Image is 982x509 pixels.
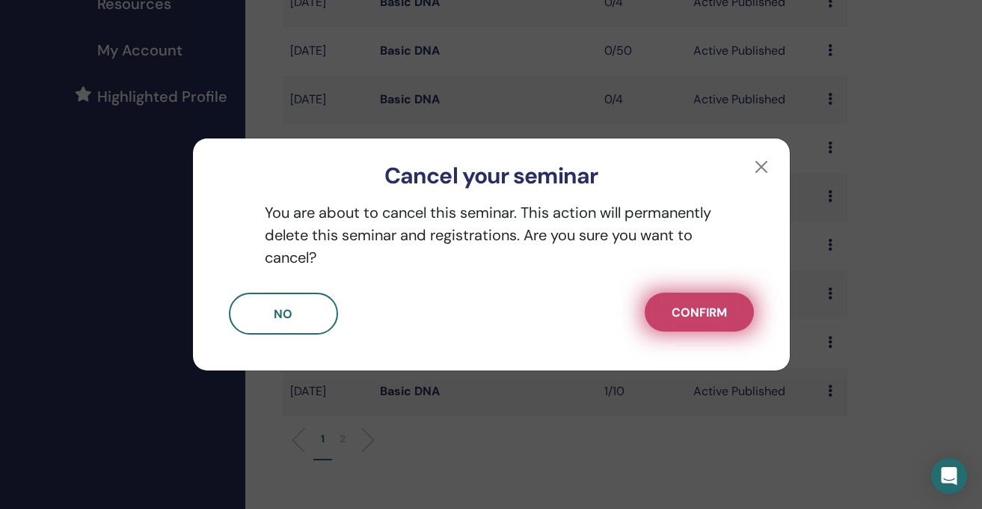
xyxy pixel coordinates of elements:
span: No [274,306,292,322]
button: Confirm [645,293,754,332]
h3: Cancel your seminar [217,162,766,189]
p: You are about to cancel this seminar. This action will permanently delete this seminar and regist... [229,201,754,269]
button: No [229,293,338,335]
div: Open Intercom Messenger [931,458,967,494]
span: Confirm [672,305,727,320]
